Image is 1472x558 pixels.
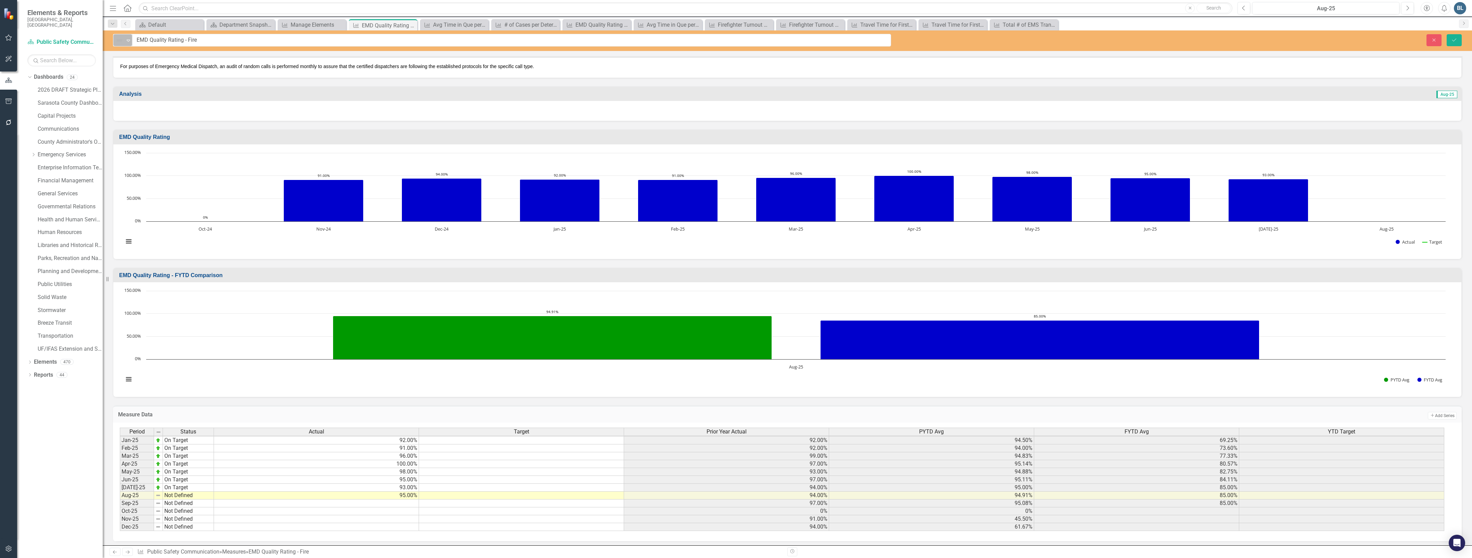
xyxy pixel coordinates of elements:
[155,469,161,475] img: zOikAAAAAElFTkSuQmCC
[115,36,124,44] img: Not Defined
[1436,91,1457,98] span: Aug-25
[120,287,1449,390] svg: Interactive chart
[1422,239,1442,245] button: Show Target
[120,460,154,468] td: Apr-25
[120,468,154,476] td: May-25
[1428,412,1457,419] button: Add Series
[789,21,843,29] div: Firefighter Turnout Time (Non-EMS)
[1003,21,1056,29] div: Total # of EMS Transports
[919,429,944,435] span: PYTD Avg
[38,307,103,314] a: Stormwater
[1034,314,1046,319] text: 85.00%
[647,21,700,29] div: Avg Time in Que per Determinant Level - EMS
[249,548,309,555] div: EMD Quality Rating - Fire
[38,203,103,211] a: Governmental Relations
[38,319,103,327] a: Breeze Transit
[222,548,246,555] a: Measures
[829,437,1034,444] td: 94.50%
[624,507,829,515] td: 0%
[119,91,803,97] h3: Analysis
[829,523,1034,531] td: 61.67%
[624,523,829,531] td: 94.00%
[120,64,534,69] span: For purposes of Emergency Medical Dispatch, an audit of random calls is performed monthly to assu...
[362,21,416,30] div: EMD Quality Rating - Fire
[907,169,921,174] text: 100.00%
[38,345,103,353] a: UF/IFAS Extension and Sustainability
[124,287,141,293] text: 150.00%
[333,316,772,360] g: PYTD Avg, bar series 1 of 2 with 1 bar.
[546,309,558,314] text: 94.91%
[38,86,103,94] a: 2026 DRAFT Strategic Plan
[120,492,154,499] td: Aug-25
[436,172,448,177] text: 94.00%
[34,73,63,81] a: Dashboards
[163,499,214,507] td: Not Defined
[163,444,214,452] td: On Target
[135,355,141,362] text: 0%
[1026,170,1038,175] text: 98.00%
[124,310,141,316] text: 100.00%
[38,216,103,224] a: Health and Human Services
[1034,484,1239,492] td: 85.00%
[1384,377,1410,383] button: Show PYTD Avg
[284,180,364,221] path: Nov-24, 91. Actual.
[38,281,103,288] a: Public Utilities
[127,195,141,201] text: 50.00%
[624,476,829,484] td: 97.00%
[554,173,566,178] text: 92.00%
[119,134,1458,140] h3: EMD Quality Rating
[829,515,1034,523] td: 45.50%
[849,21,914,29] a: Travel Time for First-Due at the 90th Percentile (Rural)
[208,21,273,29] a: Department Snapshot
[829,499,1034,507] td: 95.08%
[1196,3,1231,13] button: Search
[279,21,344,29] a: Manage Elements
[707,429,747,435] span: Prior Year Actual
[124,236,134,246] button: View chart menu, Chart
[120,444,154,452] td: Feb-25
[1449,535,1465,551] div: Open Intercom Messenger
[564,21,629,29] a: EMD Quality Rating - EMS
[163,460,214,468] td: On Target
[163,468,214,476] td: On Target
[992,177,1072,221] path: May-25, 98. Actual.
[163,507,214,515] td: Not Defined
[1034,452,1239,460] td: 77.33%
[672,173,684,178] text: 91.00%
[789,364,803,370] text: Aug-25
[155,453,161,459] img: zOikAAAAAElFTkSuQmCC
[219,21,273,29] div: Department Snapshot
[155,524,161,530] img: 8DAGhfEEPCf229AAAAAElFTkSuQmCC
[1034,437,1239,444] td: 69.25%
[124,149,141,155] text: 150.00%
[163,492,214,499] td: Not Defined
[137,21,202,29] a: Default
[147,548,219,555] a: Public Safety Communication
[435,226,449,232] text: Dec-24
[214,452,419,460] td: 96.00%
[27,54,96,66] input: Search Below...
[707,21,772,29] a: Firefighter Turnout Time (EMS)
[718,21,772,29] div: Firefighter Turnout Time (EMS)
[155,485,161,490] img: zOikAAAAAElFTkSuQmCC
[38,99,103,107] a: Sarasota County Dashboard
[156,429,161,435] img: 8DAGhfEEPCf229AAAAAElFTkSuQmCC
[1454,2,1466,14] div: BL
[120,150,1455,252] div: Chart. Highcharts interactive chart.
[908,226,921,232] text: Apr-25
[199,226,212,232] text: Oct-24
[1034,444,1239,452] td: 73.60%
[127,333,141,339] text: 50.00%
[27,17,96,28] small: [GEOGRAPHIC_DATA], [GEOGRAPHIC_DATA]
[120,507,154,515] td: Oct-25
[163,484,214,492] td: On Target
[214,492,419,499] td: 95.00%
[829,444,1034,452] td: 94.00%
[1125,429,1149,435] span: FYTD Avg
[1229,179,1308,221] path: Jul-25, 93. Actual.
[38,268,103,275] a: Planning and Development Services
[38,177,103,185] a: Financial Management
[829,507,1034,515] td: 0%
[422,21,487,29] a: Avg Time in Que per Determinant Level - Fire
[155,438,161,443] img: zOikAAAAAElFTkSuQmCC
